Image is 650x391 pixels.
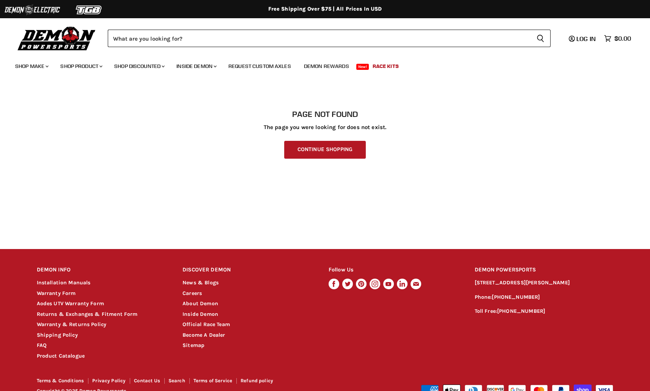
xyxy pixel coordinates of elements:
a: Official Race Team [183,321,230,328]
a: Log in [565,35,600,42]
nav: Footer [37,378,326,386]
input: Search [108,30,530,47]
p: Phone: [475,293,614,302]
form: Product [108,30,551,47]
a: Installation Manuals [37,279,91,286]
span: New! [356,64,369,70]
a: Shop Product [55,58,107,74]
a: Shop Make [9,58,53,74]
a: About Demon [183,300,218,307]
p: The page you were looking for does not exist. [37,124,614,131]
a: Refund policy [241,378,273,383]
a: Continue Shopping [284,141,366,159]
span: Log in [576,35,596,43]
a: Privacy Policy [92,378,126,383]
p: Toll Free: [475,307,614,316]
a: Demon Rewards [298,58,355,74]
div: Free Shipping Over $75 | All Prices In USD [22,6,629,13]
a: Inside Demon [183,311,218,317]
a: Become A Dealer [183,332,225,338]
a: Terms & Conditions [37,378,84,383]
button: Search [530,30,551,47]
a: Aodes UTV Warranty Form [37,300,104,307]
h2: DISCOVER DEMON [183,261,314,279]
a: Warranty Form [37,290,76,296]
h2: Follow Us [329,261,460,279]
a: Contact Us [134,378,160,383]
a: Careers [183,290,202,296]
h2: DEMON POWERSPORTS [475,261,614,279]
a: Search [168,378,185,383]
img: Demon Electric Logo 2 [4,3,61,17]
a: Request Custom Axles [223,58,297,74]
ul: Main menu [9,55,629,74]
a: Returns & Exchanges & Fitment Form [37,311,138,317]
a: FAQ [37,342,47,348]
a: Product Catalogue [37,353,85,359]
a: Sitemap [183,342,205,348]
h2: DEMON INFO [37,261,168,279]
a: Warranty & Returns Policy [37,321,107,328]
h1: Page not found [37,110,614,119]
img: Demon Powersports [15,25,98,52]
img: TGB Logo 2 [61,3,118,17]
a: Race Kits [367,58,404,74]
a: $0.00 [600,33,635,44]
a: Inside Demon [171,58,221,74]
a: [PHONE_NUMBER] [492,294,540,300]
span: $0.00 [614,35,631,42]
a: Terms of Service [194,378,232,383]
a: News & Blogs [183,279,219,286]
p: [STREET_ADDRESS][PERSON_NAME] [475,279,614,287]
a: Shop Discounted [109,58,169,74]
a: [PHONE_NUMBER] [497,308,545,314]
a: Shipping Policy [37,332,78,338]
